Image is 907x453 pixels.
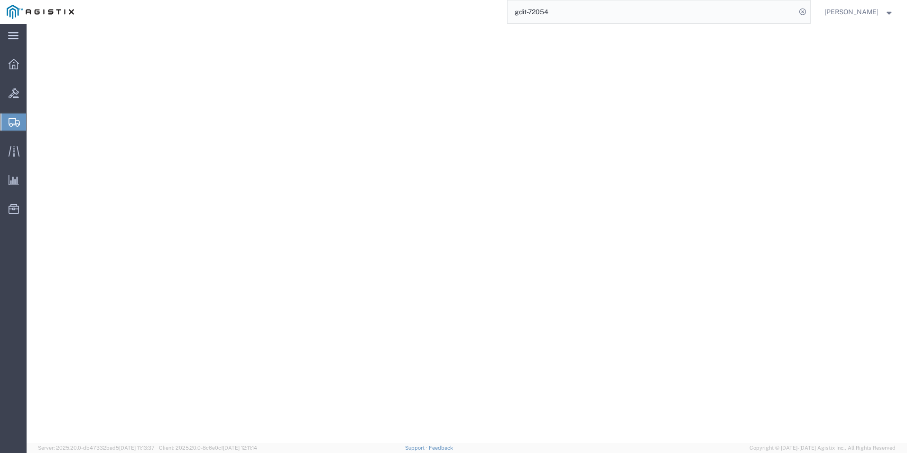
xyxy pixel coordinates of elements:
img: logo [7,5,74,19]
span: Server: 2025.20.0-db47332bad5 [38,445,155,451]
span: Client: 2025.20.0-8c6e0cf [159,445,257,451]
span: Copyright © [DATE]-[DATE] Agistix Inc., All Rights Reserved [750,444,896,452]
span: [DATE] 12:11:14 [223,445,257,451]
span: [DATE] 11:13:37 [119,445,155,451]
button: [PERSON_NAME] [824,6,894,18]
a: Support [405,445,429,451]
iframe: FS Legacy Container [27,24,907,443]
a: Feedback [429,445,453,451]
input: Search for shipment number, reference number [508,0,796,23]
span: Feras Saleh [824,7,879,17]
